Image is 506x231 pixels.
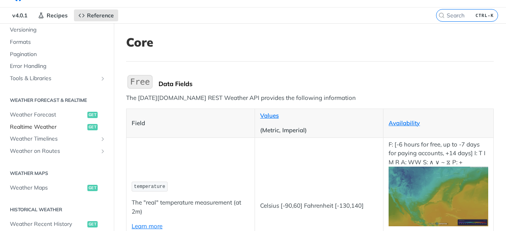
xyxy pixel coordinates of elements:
a: Formats [6,36,108,48]
a: Learn more [132,222,162,230]
a: Weather TimelinesShow subpages for Weather Timelines [6,133,108,145]
p: (Metric, Imperial) [260,126,378,135]
div: Data Fields [159,80,494,88]
button: Show subpages for Weather on Routes [100,148,106,154]
span: get [87,124,98,130]
a: Reference [74,9,118,21]
button: Show subpages for Tools & Libraries [100,75,106,82]
a: Weather Mapsget [6,182,108,194]
p: The [DATE][DOMAIN_NAME] REST Weather API provides the following information [126,94,494,103]
a: Recipes [34,9,72,21]
a: Weather Forecastget [6,109,108,121]
span: Error Handling [10,62,106,70]
span: Pagination [10,51,106,58]
span: temperature [134,184,165,190]
a: Pagination [6,49,108,60]
span: get [87,112,98,118]
span: Weather Recent History [10,220,85,228]
h2: Weather Maps [6,170,108,177]
a: Versioning [6,24,108,36]
a: Weather on RoutesShow subpages for Weather on Routes [6,145,108,157]
span: Formats [10,38,106,46]
span: Realtime Weather [10,123,85,131]
span: Versioning [10,26,106,34]
span: Tools & Libraries [10,75,98,83]
span: v4.0.1 [8,9,32,21]
p: Celsius [-90,60] Fahrenheit [-130,140] [260,201,378,210]
kbd: CTRL-K [474,11,496,19]
svg: Search [438,12,445,19]
button: Show subpages for Weather Timelines [100,136,106,142]
h2: Weather Forecast & realtime [6,97,108,104]
span: Weather Timelines [10,135,98,143]
span: Reference [87,12,114,19]
h2: Historical Weather [6,206,108,213]
a: Error Handling [6,60,108,72]
a: Realtime Weatherget [6,121,108,133]
span: Expand image [389,192,488,200]
a: Values [260,112,279,119]
span: Weather Maps [10,184,85,192]
h1: Core [126,35,494,49]
a: Weather Recent Historyget [6,218,108,230]
span: get [87,185,98,191]
span: Weather on Routes [10,147,98,155]
span: Weather Forecast [10,111,85,119]
a: Availability [389,119,420,127]
p: Field [132,119,249,128]
p: The "real" temperature measurement (at 2m) [132,198,249,216]
span: Recipes [47,12,68,19]
a: Tools & LibrariesShow subpages for Tools & Libraries [6,73,108,85]
span: get [87,221,98,227]
p: F: [-6 hours for free, up to -7 days for paying accounts, +14 days] I: T I M R A: WW S: ∧ ∨ ~ ⧖ P: + [389,140,488,227]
